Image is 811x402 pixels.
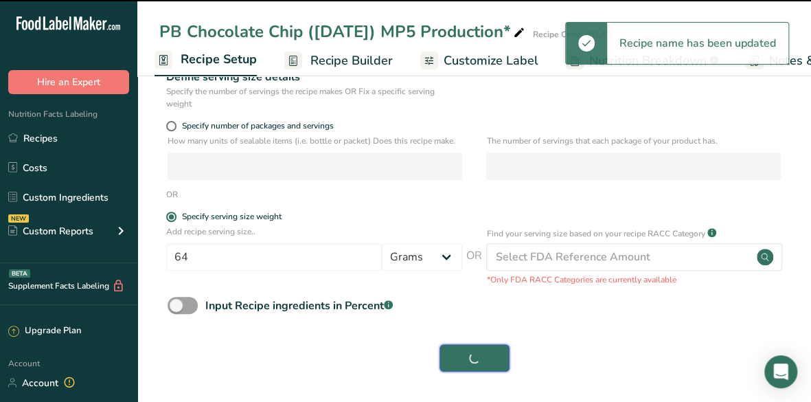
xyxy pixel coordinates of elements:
[444,52,538,70] span: Customize Label
[155,44,257,77] a: Recipe Setup
[8,214,29,223] div: NEW
[764,355,797,388] div: Open Intercom Messenger
[310,52,393,70] span: Recipe Builder
[168,135,462,147] p: How many units of sealable items (i.e. bottle or packet) Does this recipe make.
[182,212,282,222] div: Specify serving size weight
[9,269,30,278] div: BETA
[486,273,782,286] p: *Only FDA RACC Categories are currently available
[533,28,612,41] div: Recipe Code: ATLAS
[166,188,178,201] div: OR
[466,247,482,286] span: OR
[166,85,462,110] div: Specify the number of servings the recipe makes OR Fix a specific serving weight
[486,135,781,147] p: The number of servings that each package of your product has.
[159,19,527,44] div: PB Chocolate Chip ([DATE]) MP5 Production*
[495,249,650,265] div: Select FDA Reference Amount
[166,225,462,238] p: Add recipe serving size..
[8,324,81,338] div: Upgrade Plan
[486,227,705,240] p: Find your serving size based on your recipe RACC Category
[8,70,129,94] button: Hire an Expert
[8,224,93,238] div: Custom Reports
[420,45,538,76] a: Customize Label
[607,23,788,64] div: Recipe name has been updated
[181,50,257,69] span: Recipe Setup
[284,45,393,76] a: Recipe Builder
[166,243,382,271] input: Type your serving size here
[176,121,334,131] span: Specify number of packages and servings
[205,298,393,314] div: Input Recipe ingredients in Percent
[166,69,462,85] div: Define serving size details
